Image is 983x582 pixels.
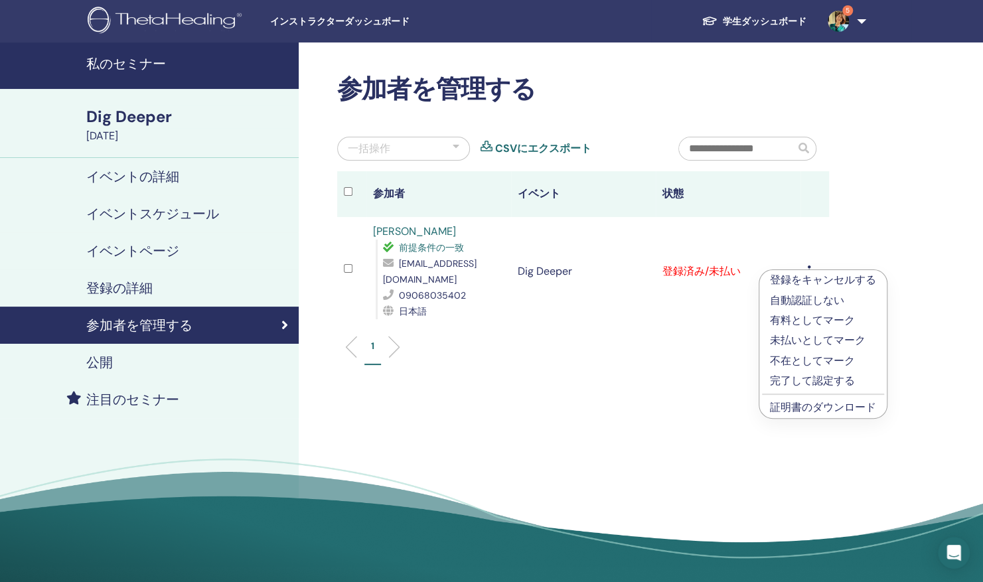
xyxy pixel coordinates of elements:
h4: 注目のセミナー [86,392,179,407]
h4: 私のセミナー [86,56,291,72]
th: 参加者 [366,171,511,217]
h2: 参加者を管理する [337,74,829,105]
a: Dig Deeper[DATE] [78,106,299,144]
p: 1 [371,339,374,353]
th: イベント [511,171,656,217]
div: 一括操作 [348,141,390,157]
div: Dig Deeper [86,106,291,128]
p: 有料としてマーク [770,313,876,328]
div: Open Intercom Messenger [938,537,970,569]
p: 登録をキャンセルする [770,272,876,288]
h4: 参加者を管理する [86,317,192,333]
span: 日本語 [399,305,427,317]
span: 前提条件の一致 [399,242,464,254]
div: [DATE] [86,128,291,144]
th: 状態 [656,171,800,217]
span: 09068035402 [399,289,466,301]
a: [PERSON_NAME] [373,224,456,238]
img: graduation-cap-white.svg [702,15,718,27]
p: 不在としてマーク [770,353,876,369]
span: インストラクターダッシュボード [270,15,469,29]
h4: イベントスケジュール [86,206,219,222]
h4: 公開 [86,354,113,370]
td: Dig Deeper [511,217,656,326]
h4: 登録の詳細 [86,280,153,296]
p: 完了して認定する [770,373,876,389]
a: 証明書のダウンロード [770,400,876,414]
h4: イベントの詳細 [86,169,179,184]
img: default.jpg [828,11,849,32]
a: CSVにエクスポート [495,141,591,157]
p: 未払いとしてマーク [770,332,876,348]
h4: イベントページ [86,243,179,259]
img: logo.png [88,7,246,36]
p: 自動認証しない [770,293,876,309]
span: [EMAIL_ADDRESS][DOMAIN_NAME] [383,257,477,285]
a: 学生ダッシュボード [691,9,817,34]
span: 5 [842,5,853,16]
